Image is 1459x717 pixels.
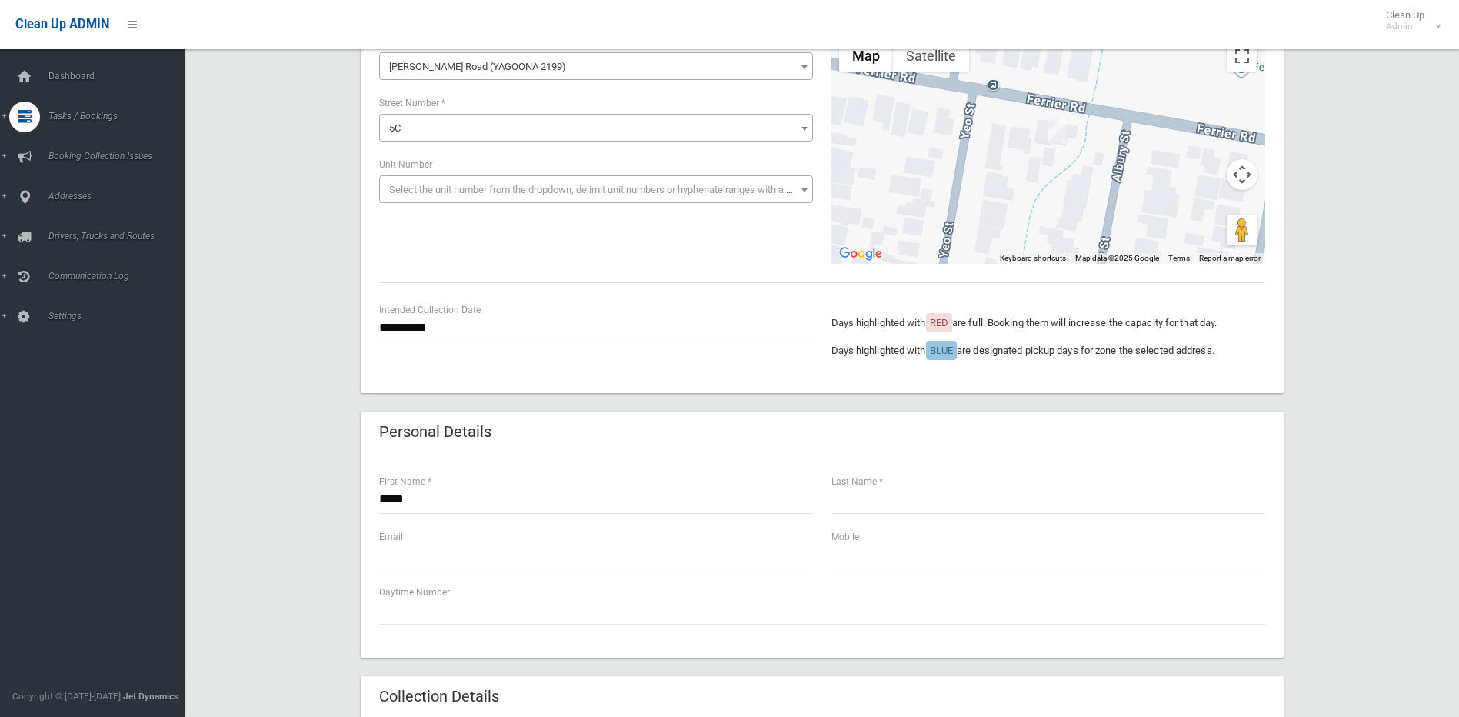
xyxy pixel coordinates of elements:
button: Keyboard shortcuts [1000,253,1066,264]
button: Toggle fullscreen view [1227,41,1257,72]
span: Dashboard [44,71,196,82]
span: 5C [389,122,401,134]
header: Collection Details [361,682,518,712]
button: Show satellite imagery [893,41,969,72]
span: Select the unit number from the dropdown, delimit unit numbers or hyphenate ranges with a comma [389,184,819,195]
span: Map data ©2025 Google [1075,254,1159,262]
button: Drag Pegman onto the map to open Street View [1227,215,1257,245]
span: Ferrier Road (YAGOONA 2199) [383,56,809,78]
span: Settings [44,311,196,322]
span: Clean Up ADMIN [15,17,109,32]
a: Terms (opens in new tab) [1168,254,1190,262]
p: Days highlighted with are full. Booking them will increase the capacity for that day. [831,314,1265,332]
img: Google [835,244,886,264]
span: Booking Collection Issues [44,151,196,162]
span: Ferrier Road (YAGOONA 2199) [379,52,813,80]
span: RED [930,317,948,328]
span: 5C [379,114,813,142]
p: Days highlighted with are designated pickup days for zone the selected address. [831,342,1265,360]
small: Admin [1386,21,1424,32]
button: Map camera controls [1227,159,1257,190]
span: Drivers, Trucks and Routes [44,231,196,242]
span: Addresses [44,191,196,202]
strong: Jet Dynamics [123,691,178,702]
span: BLUE [930,345,953,356]
a: Open this area in Google Maps (opens a new window) [835,244,886,264]
div: 5C Ferrier Road, YAGOONA NSW 2199 [1048,117,1066,143]
button: Show street map [839,41,893,72]
span: Communication Log [44,271,196,282]
span: Tasks / Bookings [44,111,196,122]
span: Copyright © [DATE]-[DATE] [12,691,121,702]
span: 5C [383,118,809,139]
header: Personal Details [361,417,510,447]
a: Report a map error [1199,254,1261,262]
span: Clean Up [1378,9,1440,32]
